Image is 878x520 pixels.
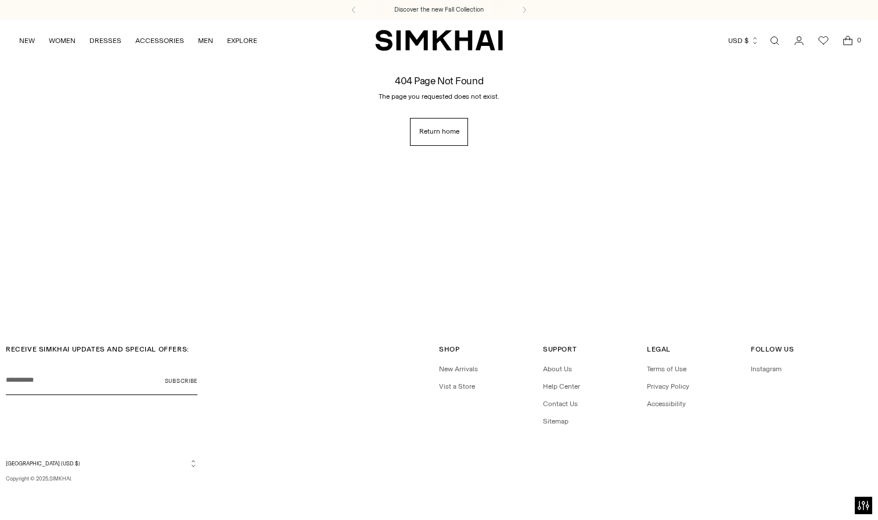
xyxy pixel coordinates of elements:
a: Instagram [751,365,782,373]
a: Open cart modal [836,29,859,52]
span: Return home [419,127,459,137]
a: ACCESSORIES [135,28,184,53]
a: Return home [410,118,469,146]
a: Vist a Store [439,382,475,390]
span: Shop [439,345,459,353]
a: About Us [543,365,572,373]
a: Sitemap [543,417,568,425]
a: DRESSES [89,28,121,53]
p: Copyright © 2025, . [6,475,197,483]
a: Discover the new Fall Collection [394,5,484,15]
button: [GEOGRAPHIC_DATA] (USD $) [6,459,197,468]
a: New Arrivals [439,365,478,373]
a: Terms of Use [647,365,686,373]
a: MEN [198,28,213,53]
a: Contact Us [543,400,578,408]
h1: 404 Page Not Found [395,75,483,86]
a: Open search modal [763,29,786,52]
button: Subscribe [165,366,197,395]
a: Help Center [543,382,580,390]
p: The page you requested does not exist. [379,91,499,102]
span: Support [543,345,577,353]
a: WOMEN [49,28,75,53]
a: Wishlist [812,29,835,52]
span: RECEIVE SIMKHAI UPDATES AND SPECIAL OFFERS: [6,345,189,353]
a: Go to the account page [787,29,811,52]
a: EXPLORE [227,28,257,53]
span: Follow Us [751,345,794,353]
button: USD $ [728,28,759,53]
a: NEW [19,28,35,53]
span: 0 [854,35,864,45]
a: SIMKHAI [375,29,503,52]
a: Privacy Policy [647,382,689,390]
span: Legal [647,345,671,353]
a: SIMKHAI [49,475,71,482]
a: Accessibility [647,400,686,408]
